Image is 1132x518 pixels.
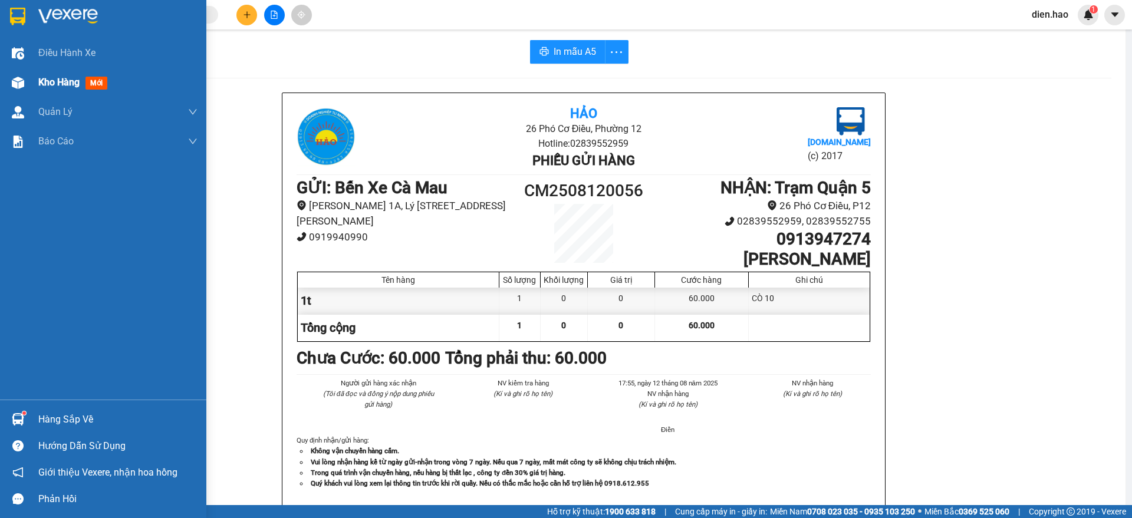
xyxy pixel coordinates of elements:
[22,411,26,415] sup: 1
[297,348,440,368] b: Chưa Cước : 60.000
[807,507,915,516] strong: 0708 023 035 - 0935 103 250
[85,77,107,90] span: mới
[1104,5,1125,25] button: caret-down
[544,275,584,285] div: Khối lượng
[445,348,607,368] b: Tổng phải thu: 60.000
[512,178,656,204] h1: CM2508120056
[38,77,80,88] span: Kho hàng
[10,8,25,25] img: logo-vxr
[610,378,726,388] li: 17:55, ngày 12 tháng 08 năm 2025
[725,216,735,226] span: phone
[188,137,198,146] span: down
[689,321,715,330] span: 60.000
[297,198,512,229] li: [PERSON_NAME] 1A, Lý [STREET_ADDRESS][PERSON_NAME]
[502,275,537,285] div: Số lượng
[752,275,867,285] div: Ghi chú
[311,468,565,477] strong: Trong quá trình vận chuyển hàng, nếu hàng bị thất lạc , công ty đền 30% giá trị hàng.
[591,275,651,285] div: Giá trị
[658,275,745,285] div: Cước hàng
[606,45,628,60] span: more
[655,288,749,314] div: 60.000
[291,5,312,25] button: aim
[12,493,24,504] span: message
[297,11,305,19] span: aim
[610,388,726,399] li: NV nhận hàng
[749,288,870,314] div: CÒ 10
[561,321,566,330] span: 0
[392,121,775,136] li: 26 Phó Cơ Điều, Phường 12
[392,136,775,151] li: Hotline: 02839552959
[499,288,541,314] div: 1
[554,44,596,59] span: In mẫu A5
[755,378,871,388] li: NV nhận hàng
[1110,9,1120,20] span: caret-down
[517,321,522,330] span: 1
[783,390,842,398] i: (Kí và ghi rõ họ tên)
[770,505,915,518] span: Miền Nam
[664,505,666,518] span: |
[12,467,24,478] span: notification
[38,437,198,455] div: Hướng dẫn sử dụng
[675,505,767,518] span: Cung cấp máy in - giấy in:
[656,198,871,214] li: 26 Phó Cơ Điều, P12
[605,40,628,64] button: more
[1083,9,1094,20] img: icon-new-feature
[1018,505,1020,518] span: |
[301,275,496,285] div: Tên hàng
[12,413,24,425] img: warehouse-icon
[493,390,552,398] i: (Kí và ghi rõ họ tên)
[959,507,1009,516] strong: 0369 525 060
[656,213,871,229] li: 02839552959, 02839552755
[243,11,251,19] span: plus
[12,47,24,60] img: warehouse-icon
[38,134,74,149] span: Báo cáo
[610,424,726,435] li: Điền
[12,440,24,451] span: question-circle
[38,465,177,480] span: Giới thiệu Vexere, nhận hoa hồng
[298,288,499,314] div: 1t
[311,479,649,487] strong: Quý khách vui lòng xem lại thông tin trước khi rời quầy. Nếu có thắc mắc hoặc cần hỗ trợ liên hệ ...
[1067,507,1075,516] span: copyright
[38,411,198,428] div: Hàng sắp về
[297,200,307,210] span: environment
[924,505,1009,518] span: Miền Bắc
[465,378,582,388] li: NV kiểm tra hàng
[297,435,871,488] div: Quy định nhận/gửi hàng :
[38,490,198,508] div: Phản hồi
[532,153,635,168] b: Phiếu gửi hàng
[530,40,606,64] button: printerIn mẫu A5
[301,321,356,335] span: Tổng cộng
[605,507,656,516] strong: 1900 633 818
[297,178,447,197] b: GỬI : Bến Xe Cà Mau
[1090,5,1098,14] sup: 1
[297,229,512,245] li: 0919940990
[539,47,549,58] span: printer
[588,288,655,314] div: 0
[12,106,24,118] img: warehouse-icon
[188,107,198,117] span: down
[12,77,24,89] img: warehouse-icon
[1022,7,1078,22] span: dien.hao
[320,378,437,388] li: Người gửi hàng xác nhận
[264,5,285,25] button: file-add
[323,390,434,408] i: (Tôi đã đọc và đồng ý nộp dung phiếu gửi hàng)
[720,178,871,197] b: NHẬN : Trạm Quận 5
[12,136,24,148] img: solution-icon
[808,149,871,163] li: (c) 2017
[639,400,697,408] i: (Kí và ghi rõ họ tên)
[297,107,356,166] img: logo.jpg
[547,505,656,518] span: Hỗ trợ kỹ thuật:
[38,104,73,119] span: Quản Lý
[767,200,777,210] span: environment
[541,288,588,314] div: 0
[656,249,871,269] h1: [PERSON_NAME]
[311,447,399,455] strong: Không vận chuyển hàng cấm.
[311,458,676,466] strong: Vui lòng nhận hàng kể từ ngày gửi-nhận trong vòng 7 ngày. Nếu qua 7 ngày, mất mát công ty sẽ khôn...
[297,232,307,242] span: phone
[270,11,278,19] span: file-add
[837,107,865,136] img: logo.jpg
[570,106,597,121] b: Hảo
[656,229,871,249] h1: 0913947274
[38,45,96,60] span: Điều hành xe
[918,509,922,514] span: ⚪️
